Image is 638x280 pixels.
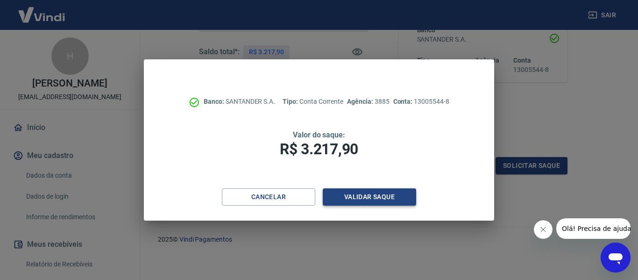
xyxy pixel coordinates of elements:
[283,98,299,105] span: Tipo:
[204,97,275,107] p: SANTANDER S.A.
[347,97,389,107] p: 3885
[293,130,345,139] span: Valor do saque:
[283,97,343,107] p: Conta Corrente
[393,98,414,105] span: Conta:
[393,97,449,107] p: 13005544-8
[534,220,553,239] iframe: Fechar mensagem
[347,98,375,105] span: Agência:
[556,218,631,239] iframe: Mensagem da empresa
[323,188,416,206] button: Validar saque
[204,98,226,105] span: Banco:
[222,188,315,206] button: Cancelar
[280,140,358,158] span: R$ 3.217,90
[6,7,78,14] span: Olá! Precisa de ajuda?
[601,243,631,273] iframe: Botão para abrir a janela de mensagens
